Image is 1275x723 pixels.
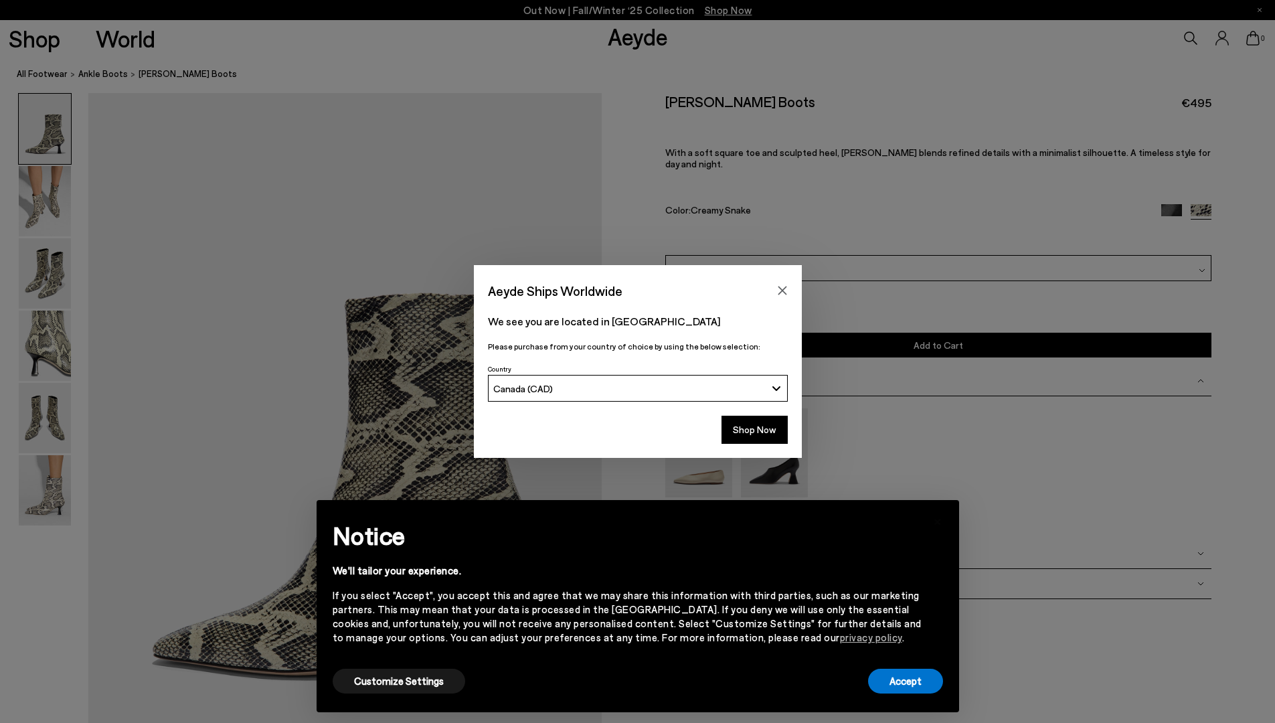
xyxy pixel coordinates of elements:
span: Canada (CAD) [493,383,553,394]
p: Please purchase from your country of choice by using the below selection: [488,340,788,353]
button: Close this notice [922,504,954,536]
a: privacy policy [840,631,902,643]
button: Accept [868,669,943,694]
span: Aeyde Ships Worldwide [488,279,622,303]
span: Country [488,365,511,373]
div: If you select "Accept", you accept this and agree that we may share this information with third p... [333,588,922,645]
h2: Notice [333,518,922,553]
p: We see you are located in [GEOGRAPHIC_DATA] [488,313,788,329]
button: Close [772,280,792,301]
span: × [933,510,942,530]
button: Shop Now [721,416,788,444]
button: Customize Settings [333,669,465,694]
div: We'll tailor your experience. [333,564,922,578]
